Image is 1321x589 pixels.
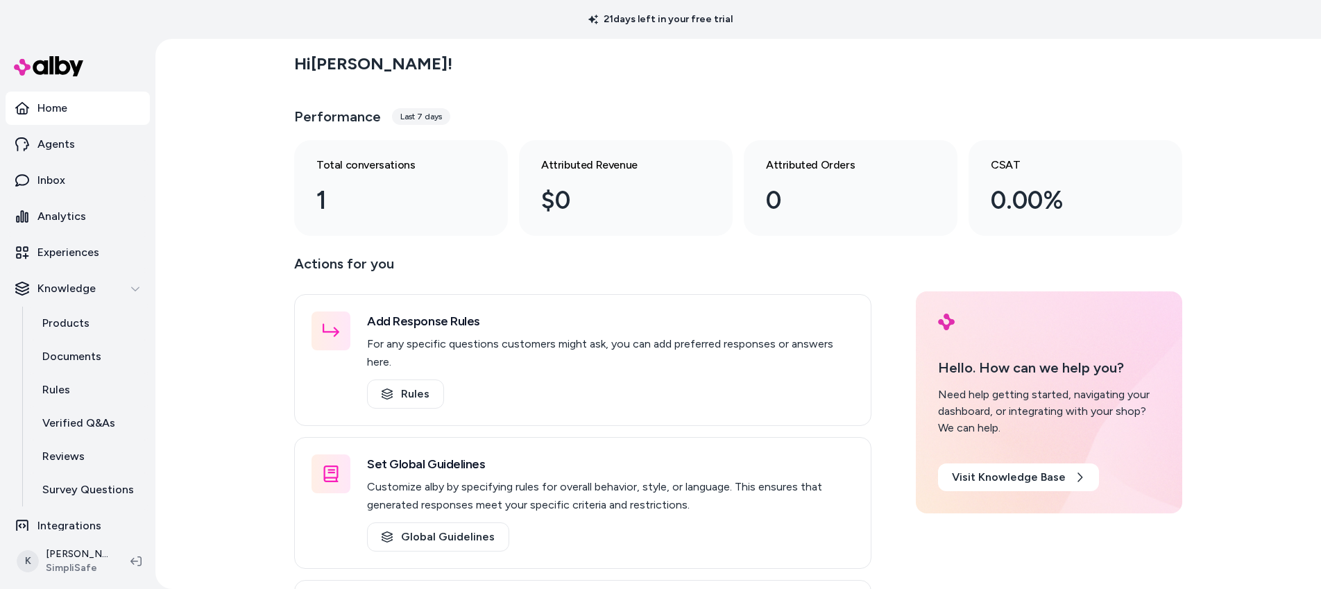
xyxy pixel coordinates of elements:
[28,440,150,473] a: Reviews
[14,56,83,76] img: alby Logo
[6,200,150,233] a: Analytics
[28,373,150,407] a: Rules
[367,478,854,514] p: Customize alby by specifying rules for overall behavior, style, or language. This ensures that ge...
[294,107,381,126] h3: Performance
[28,407,150,440] a: Verified Q&As
[541,182,688,219] div: $0
[37,518,101,534] p: Integrations
[37,136,75,153] p: Agents
[541,157,688,173] h3: Attributed Revenue
[392,108,450,125] div: Last 7 days
[46,561,108,575] span: SimpliSafe
[6,92,150,125] a: Home
[42,481,134,498] p: Survey Questions
[6,128,150,161] a: Agents
[6,236,150,269] a: Experiences
[6,272,150,305] button: Knowledge
[37,172,65,189] p: Inbox
[580,12,741,26] p: 21 days left in your free trial
[37,280,96,297] p: Knowledge
[294,140,508,236] a: Total conversations 1
[294,53,452,74] h2: Hi [PERSON_NAME] !
[28,307,150,340] a: Products
[37,244,99,261] p: Experiences
[766,157,913,173] h3: Attributed Orders
[938,463,1099,491] a: Visit Knowledge Base
[744,140,957,236] a: Attributed Orders 0
[316,182,463,219] div: 1
[938,386,1160,436] div: Need help getting started, navigating your dashboard, or integrating with your shop? We can help.
[367,335,854,371] p: For any specific questions customers might ask, you can add preferred responses or answers here.
[17,550,39,572] span: K
[519,140,733,236] a: Attributed Revenue $0
[316,157,463,173] h3: Total conversations
[367,454,854,474] h3: Set Global Guidelines
[991,157,1138,173] h3: CSAT
[28,340,150,373] a: Documents
[37,100,67,117] p: Home
[6,509,150,543] a: Integrations
[42,382,70,398] p: Rules
[294,253,871,286] p: Actions for you
[42,315,90,332] p: Products
[766,182,913,219] div: 0
[46,547,108,561] p: [PERSON_NAME]
[969,140,1182,236] a: CSAT 0.00%
[42,348,101,365] p: Documents
[8,539,119,583] button: K[PERSON_NAME]SimpliSafe
[938,314,955,330] img: alby Logo
[28,473,150,506] a: Survey Questions
[367,379,444,409] a: Rules
[42,448,85,465] p: Reviews
[42,415,115,432] p: Verified Q&As
[991,182,1138,219] div: 0.00%
[367,522,509,552] a: Global Guidelines
[367,311,854,331] h3: Add Response Rules
[6,164,150,197] a: Inbox
[37,208,86,225] p: Analytics
[938,357,1160,378] p: Hello. How can we help you?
